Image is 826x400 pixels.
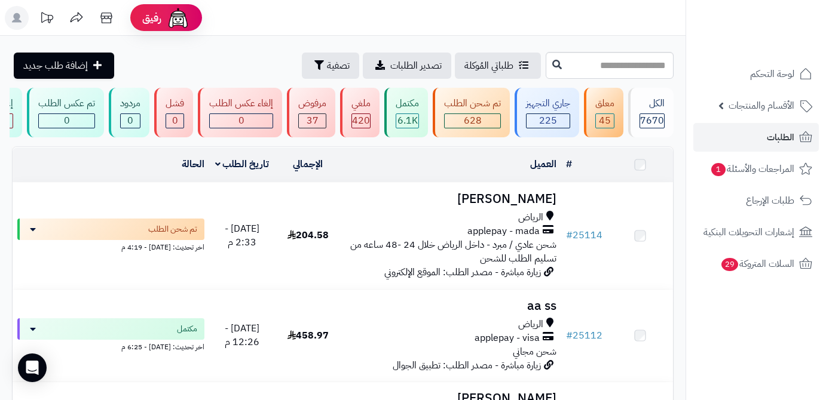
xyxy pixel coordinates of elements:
[467,224,540,238] span: applepay - mada
[338,88,382,137] a: ملغي 420
[721,258,738,271] span: 29
[346,192,556,206] h3: [PERSON_NAME]
[513,344,556,359] span: شحن مجاني
[352,113,370,128] span: 420
[693,155,819,183] a: المراجعات والأسئلة1
[566,228,602,242] a: #25114
[177,323,197,335] span: مكتمل
[767,129,794,146] span: الطلبات
[148,223,197,235] span: تم شحن الطلب
[710,161,794,177] span: المراجعات والأسئلة
[127,113,133,128] span: 0
[396,97,419,110] div: مكتمل
[346,299,556,313] h3: aa ss
[464,59,513,73] span: طلباتي المُوكلة
[566,228,573,242] span: #
[32,6,62,33] a: تحديثات المنصة
[397,113,418,128] span: 6.1K
[166,114,183,128] div: 0
[518,211,543,224] span: الرياض
[38,97,95,110] div: تم عكس الطلب
[23,59,88,73] span: إضافة طلب جديد
[384,265,541,279] span: زيارة مباشرة - مصدر الطلب: الموقع الإلكتروني
[526,97,570,110] div: جاري التجهيز
[195,88,284,137] a: إلغاء عكس الطلب 0
[351,97,371,110] div: ملغي
[18,353,47,382] div: Open Intercom Messenger
[17,240,204,253] div: اخر تحديث: [DATE] - 4:19 م
[307,113,319,128] span: 37
[25,88,106,137] a: تم عكس الطلب 0
[390,59,442,73] span: تصدير الطلبات
[120,97,140,110] div: مردود
[64,113,70,128] span: 0
[166,97,184,110] div: فشل
[455,53,541,79] a: طلباتي المُوكلة
[39,114,94,128] div: 0
[693,60,819,88] a: لوحة التحكم
[626,88,676,137] a: الكل7670
[152,88,195,137] a: فشل 0
[512,88,582,137] a: جاري التجهيز 225
[215,157,270,171] a: تاريخ الطلب
[444,97,501,110] div: تم شحن الطلب
[746,192,794,209] span: طلبات الإرجاع
[393,358,541,373] span: زيارة مباشرة - مصدر الطلب: تطبيق الجوال
[284,88,338,137] a: مرفوض 37
[595,97,614,110] div: معلق
[287,228,329,242] span: 204.58
[210,114,273,128] div: 0
[729,97,794,114] span: الأقسام والمنتجات
[14,53,114,79] a: إضافة طلب جديد
[640,97,665,110] div: الكل
[693,123,819,152] a: الطلبات
[703,224,794,241] span: إشعارات التحويلات البنكية
[238,113,244,128] span: 0
[596,114,614,128] div: 45
[745,9,815,34] img: logo-2.png
[693,186,819,215] a: طلبات الإرجاع
[172,113,178,128] span: 0
[693,218,819,247] a: إشعارات التحويلات البنكية
[566,157,572,171] a: #
[287,328,329,343] span: 458.97
[711,163,726,176] span: 1
[566,328,573,343] span: #
[518,318,543,331] span: الرياض
[298,97,326,110] div: مرفوض
[225,321,259,349] span: [DATE] - 12:26 م
[17,340,204,352] div: اخر تحديث: [DATE] - 6:25 م
[299,114,326,128] div: 37
[464,113,482,128] span: 628
[142,11,161,25] span: رفيق
[539,113,557,128] span: 225
[750,66,794,82] span: لوحة التحكم
[209,97,273,110] div: إلغاء عكس الطلب
[530,157,556,171] a: العميل
[566,328,602,343] a: #25112
[121,114,140,128] div: 0
[396,114,418,128] div: 6146
[430,88,512,137] a: تم شحن الطلب 628
[720,256,794,272] span: السلات المتروكة
[302,53,359,79] button: تصفية
[327,59,350,73] span: تصفية
[182,157,204,171] a: الحالة
[640,113,664,128] span: 7670
[352,114,370,128] div: 420
[693,250,819,278] a: السلات المتروكة29
[350,238,556,266] span: شحن عادي / مبرد - داخل الرياض خلال 24 -48 ساعه من تسليم الطلب للشحن
[445,114,500,128] div: 628
[382,88,430,137] a: مكتمل 6.1K
[363,53,451,79] a: تصدير الطلبات
[166,6,190,30] img: ai-face.png
[475,331,540,345] span: applepay - visa
[293,157,323,171] a: الإجمالي
[527,114,570,128] div: 225
[225,221,259,250] span: [DATE] - 2:33 م
[599,113,611,128] span: 45
[106,88,152,137] a: مردود 0
[582,88,626,137] a: معلق 45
